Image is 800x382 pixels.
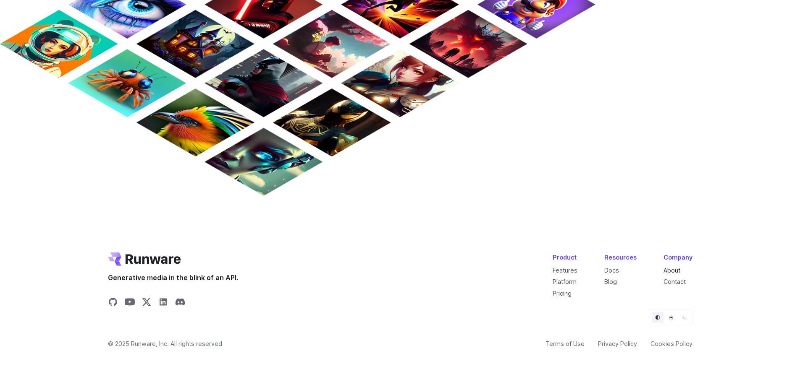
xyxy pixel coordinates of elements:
button: Dark [679,312,690,323]
a: Docs [604,267,619,274]
a: Platform [553,278,577,285]
a: Pricing [553,290,572,297]
a: Share on YouTube [125,297,135,309]
button: Default [652,312,664,323]
div: Resources [604,252,637,262]
a: Share on LinkedIn [158,297,168,309]
a: Share on Discord [175,297,185,309]
span: Generative media in the blink of an API. [108,273,238,283]
a: Share on GitHub [108,297,118,309]
a: Cookies Policy [650,339,692,348]
a: Features [553,267,577,274]
ul: Theme selector [650,309,692,325]
a: Terms of Use [546,339,585,348]
a: Contact [664,278,686,285]
a: Privacy Policy [598,339,637,348]
div: Company [664,252,692,262]
div: Product [553,252,577,262]
span: © 2025 Runware, Inc. All rights reserved [108,339,222,348]
a: Go to / [108,252,181,266]
a: About [664,267,680,274]
button: Light [665,312,677,323]
a: Blog [604,278,617,285]
a: Share on X [142,297,152,309]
